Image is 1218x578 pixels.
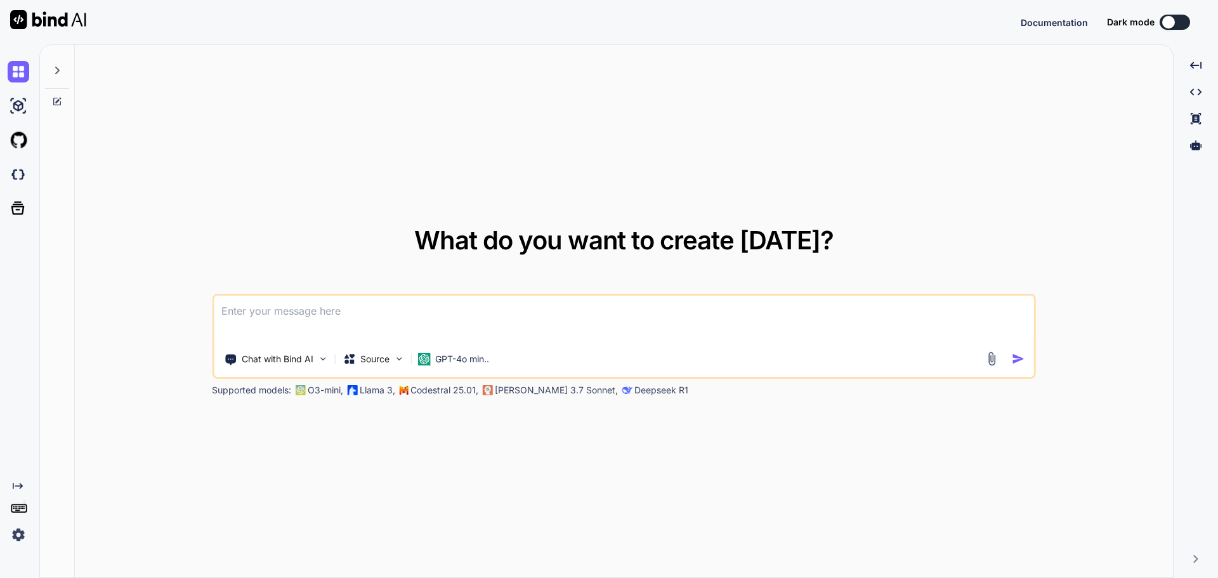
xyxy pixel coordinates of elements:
[295,385,305,395] img: GPT-4
[317,353,328,364] img: Pick Tools
[985,351,999,366] img: attachment
[435,353,489,365] p: GPT-4o min..
[308,384,343,397] p: O3-mini,
[482,385,492,395] img: claude
[1107,16,1155,29] span: Dark mode
[8,129,29,151] img: githubLight
[8,61,29,82] img: chat
[622,385,632,395] img: claude
[410,384,478,397] p: Codestral 25.01,
[360,384,395,397] p: Llama 3,
[393,353,404,364] img: Pick Models
[399,386,408,395] img: Mistral-AI
[634,384,688,397] p: Deepseek R1
[495,384,618,397] p: [PERSON_NAME] 3.7 Sonnet,
[8,95,29,117] img: ai-studio
[347,385,357,395] img: Llama2
[10,10,86,29] img: Bind AI
[8,164,29,185] img: darkCloudIdeIcon
[1012,352,1025,365] img: icon
[242,353,313,365] p: Chat with Bind AI
[360,353,390,365] p: Source
[417,353,430,365] img: GPT-4o mini
[212,384,291,397] p: Supported models:
[1021,16,1088,29] button: Documentation
[414,225,834,256] span: What do you want to create [DATE]?
[8,524,29,546] img: settings
[1021,17,1088,28] span: Documentation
